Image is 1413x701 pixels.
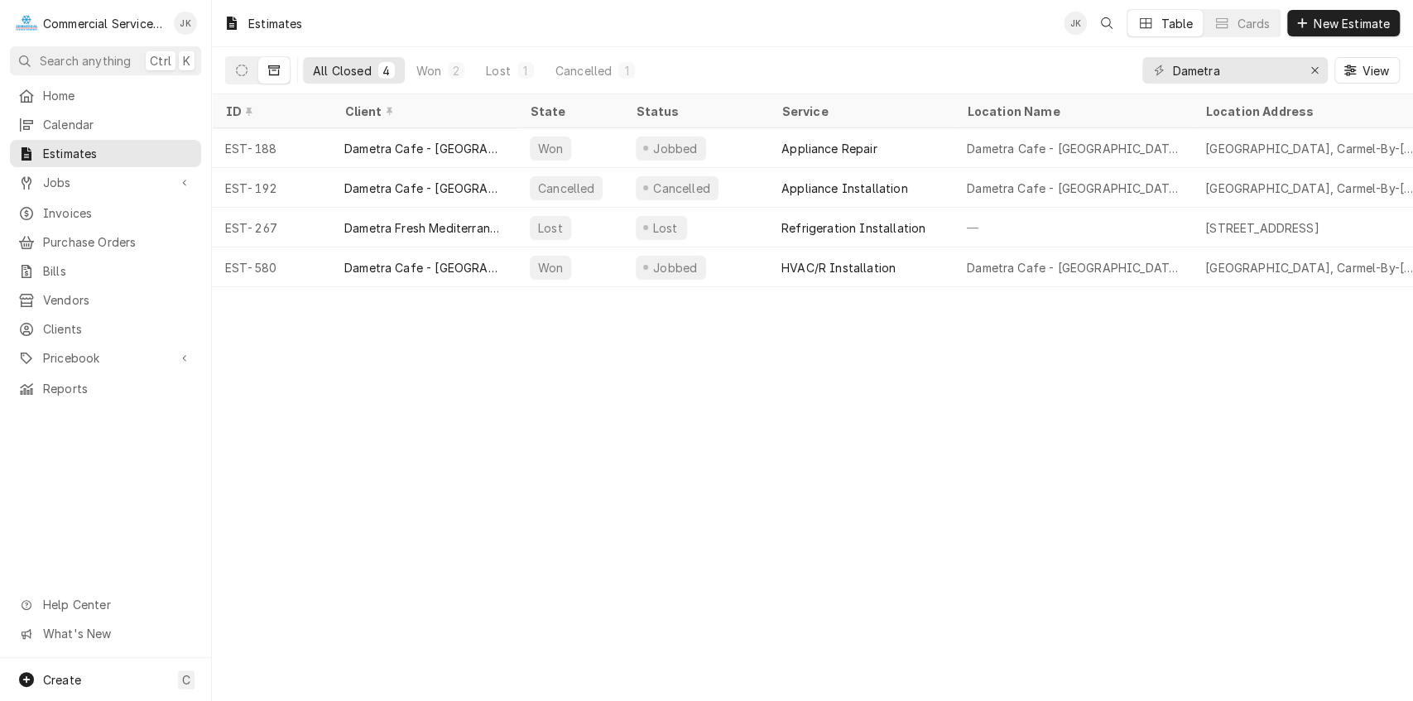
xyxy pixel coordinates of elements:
div: Dametra Cafe - [GEOGRAPHIC_DATA] [344,259,503,276]
div: HVAC/R Installation [781,259,896,276]
div: Jobbed [651,140,699,157]
a: Bills [10,257,201,285]
div: John Key's Avatar [174,12,197,35]
div: Won [536,140,565,157]
span: Pricebook [43,349,168,367]
a: Reports [10,375,201,402]
span: Calendar [43,116,193,133]
div: Table [1161,15,1193,32]
a: Purchase Orders [10,228,201,256]
span: View [1358,62,1392,79]
div: ID [225,103,315,120]
div: Cards [1237,15,1270,32]
div: Dametra Cafe - [GEOGRAPHIC_DATA] [967,259,1179,276]
div: EST-580 [212,247,331,287]
span: Home [43,87,193,104]
div: Lost [536,219,565,237]
div: John Key's Avatar [1064,12,1087,35]
a: Go to Help Center [10,591,201,618]
div: Status [636,103,752,120]
div: Dametra Cafe - [GEOGRAPHIC_DATA] [967,140,1179,157]
div: Lost [651,219,680,237]
div: Dametra Cafe - [GEOGRAPHIC_DATA] [344,180,503,197]
a: Go to What's New [10,620,201,647]
span: What's New [43,625,191,642]
div: Dametra Fresh Mediterranean [344,219,503,237]
div: Service [781,103,937,120]
div: Cancelled [555,62,612,79]
div: EST-192 [212,168,331,208]
a: Calendar [10,111,201,138]
a: Go to Jobs [10,169,201,196]
span: Search anything [40,52,131,70]
div: Refrigeration Installation [781,219,925,237]
div: Lost [486,62,511,79]
a: Go to Pricebook [10,344,201,372]
div: 2 [451,62,461,79]
span: Purchase Orders [43,233,193,251]
span: Help Center [43,596,191,613]
span: Vendors [43,291,193,309]
div: Cancelled [536,180,596,197]
div: Cancelled [651,180,713,197]
div: Commercial Service Co. [43,15,165,32]
div: Won [536,259,565,276]
div: State [530,103,609,120]
span: C [182,671,190,689]
input: Keyword search [1172,57,1296,84]
span: Create [43,673,81,687]
button: New Estimate [1287,10,1400,36]
div: 4 [382,62,392,79]
div: 1 [622,62,632,79]
div: Appliance Installation [781,180,908,197]
div: C [15,12,38,35]
div: Won [416,62,441,79]
span: Jobs [43,174,168,191]
button: Open search [1093,10,1120,36]
a: Vendors [10,286,201,314]
div: Location Name [967,103,1175,120]
span: Ctrl [150,52,171,70]
div: Appliance Repair [781,140,877,157]
a: Invoices [10,199,201,227]
div: Dametra Cafe - [GEOGRAPHIC_DATA] [967,180,1179,197]
span: Reports [43,380,193,397]
div: All Closed [313,62,372,79]
button: Search anythingCtrlK [10,46,201,75]
div: Dametra Cafe - [GEOGRAPHIC_DATA] [344,140,503,157]
div: 1 [521,62,531,79]
div: Commercial Service Co.'s Avatar [15,12,38,35]
span: New Estimate [1310,15,1393,32]
span: Invoices [43,204,193,222]
a: Clients [10,315,201,343]
span: Bills [43,262,193,280]
div: JK [174,12,197,35]
div: [STREET_ADDRESS] [1205,219,1319,237]
span: K [183,52,190,70]
div: Client [344,103,500,120]
span: Clients [43,320,193,338]
span: Estimates [43,145,193,162]
div: EST-188 [212,128,331,168]
div: Jobbed [651,259,699,276]
a: Estimates [10,140,201,167]
button: View [1334,57,1400,84]
div: EST-267 [212,208,331,247]
button: Erase input [1301,57,1328,84]
a: Home [10,82,201,109]
div: JK [1064,12,1087,35]
div: — [954,208,1192,247]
